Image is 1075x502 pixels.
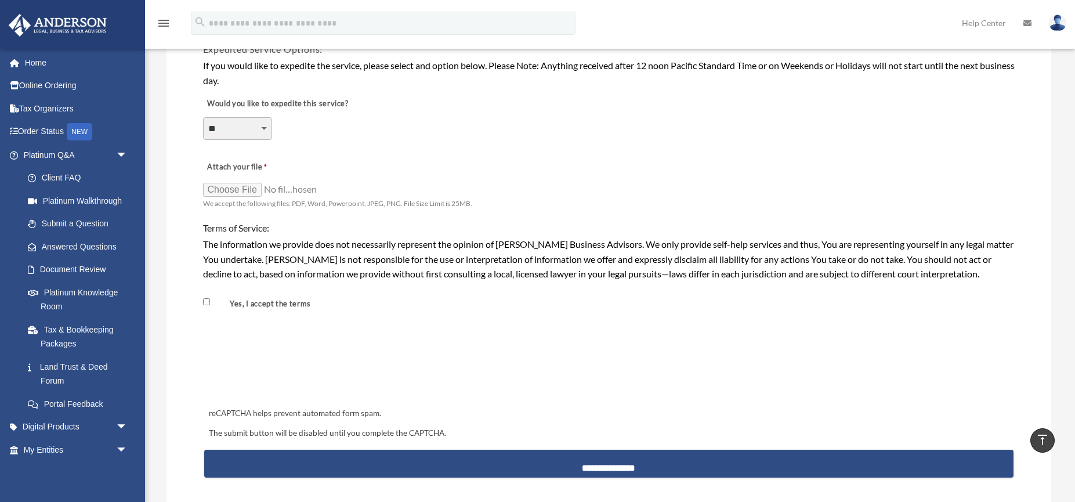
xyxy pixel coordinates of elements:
span: We accept the following files: PDF, Word, Powerpoint, JPEG, PNG. File Size Limit is 25MB. [203,199,472,208]
i: menu [157,16,171,30]
label: Attach your file [203,159,319,175]
a: Submit a Question [16,212,145,236]
a: Online Ordering [8,74,145,97]
a: Client FAQ [16,167,145,190]
a: Digital Productsarrow_drop_down [8,416,145,439]
iframe: reCAPTCHA [205,338,382,384]
div: The submit button will be disabled until you complete the CAPTCHA. [204,427,1014,440]
div: NEW [67,123,92,140]
label: Yes, I accept the terms [212,298,316,309]
a: Tax Organizers [8,97,145,120]
a: My Anderson Teamarrow_drop_down [8,461,145,485]
label: Would you like to expedite this service? [203,96,352,112]
span: arrow_drop_down [116,461,139,485]
span: arrow_drop_down [116,416,139,439]
span: Expedited Service Options: [203,44,323,55]
a: Platinum Q&Aarrow_drop_down [8,143,145,167]
a: Tax & Bookkeeping Packages [16,318,145,355]
span: arrow_drop_down [116,438,139,462]
a: Home [8,51,145,74]
div: The information we provide does not necessarily represent the opinion of [PERSON_NAME] Business A... [203,237,1015,281]
div: reCAPTCHA helps prevent automated form spam. [204,407,1014,421]
a: Platinum Knowledge Room [16,281,145,318]
h4: Terms of Service: [203,222,1015,234]
span: arrow_drop_down [116,143,139,167]
a: Portal Feedback [16,392,145,416]
a: My Entitiesarrow_drop_down [8,438,145,461]
a: Answered Questions [16,235,145,258]
img: User Pic [1049,15,1066,31]
img: Anderson Advisors Platinum Portal [5,14,110,37]
div: If you would like to expedite the service, please select and option below. Please Note: Anything ... [203,58,1015,88]
a: Order StatusNEW [8,120,145,144]
a: menu [157,20,171,30]
a: Platinum Walkthrough [16,189,145,212]
a: Document Review [16,258,139,281]
i: search [194,16,207,28]
i: vertical_align_top [1036,433,1049,447]
a: Land Trust & Deed Forum [16,355,145,392]
a: vertical_align_top [1030,428,1055,453]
